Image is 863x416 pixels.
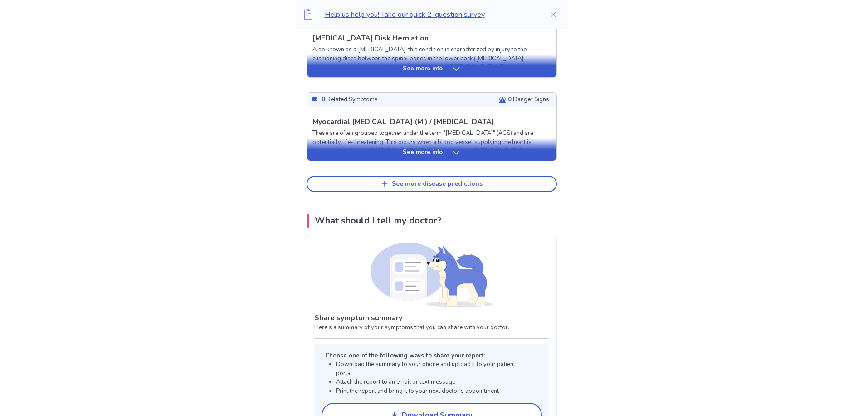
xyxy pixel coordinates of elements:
p: Myocardial [MEDICAL_DATA] (MI) / [MEDICAL_DATA] [312,116,494,127]
p: Related Symptoms [322,95,378,104]
img: Shiba (Report) [371,243,493,307]
span: 0 [322,95,325,104]
p: Here's a summary of your symptoms that you can share with your doctor. [314,323,549,332]
p: [MEDICAL_DATA] Disk Herniation [312,33,429,44]
li: Print the report and bring it to your next doctor's appointment [336,387,531,396]
p: Share symptom summary [314,312,549,323]
li: Attach the report to an email or text message [336,378,531,387]
p: Help us help you! Take our quick 2-question survey [325,9,535,20]
p: See more info [403,64,443,74]
li: Download the summary to your phone and upload it to your patient portal [336,360,531,378]
button: See more disease predictions [307,176,557,192]
p: What should I tell my doctor? [315,214,442,228]
p: These are often grouped together under the term "[MEDICAL_DATA]" (ACS) and are potentially life-t... [312,129,551,173]
p: Choose one of the following ways to share your report: [325,352,531,361]
p: See more info [403,148,443,157]
span: 0 [508,95,512,104]
div: See more disease predictions [392,180,483,188]
p: Also known as a [MEDICAL_DATA], this condition is characterized by injury to the cushioning discs... [312,45,551,99]
p: Danger Signs [508,95,549,104]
